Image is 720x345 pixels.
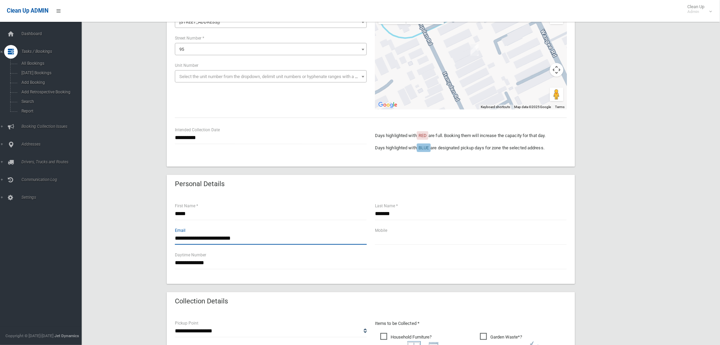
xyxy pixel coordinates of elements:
button: Drag Pegman onto the map to open Street View [550,88,563,101]
span: Add Retrospective Booking [19,90,82,94]
span: Clean Up ADMIN [7,7,48,14]
span: Clean Up [684,4,711,14]
span: RED [419,133,427,138]
span: Dashboard [19,31,87,36]
span: Report [19,109,82,114]
span: Select the unit number from the dropdown, delimit unit numbers or hyphenate ranges with a comma [179,74,370,79]
small: Admin [688,9,705,14]
span: 95 [179,47,184,52]
img: Google [377,101,399,109]
strong: Jet Dynamics [54,333,79,338]
span: [DATE] Bookings [19,71,82,75]
header: Collection Details [167,295,236,308]
p: Days highlighted with are full. Booking them will increase the capacity for that day. [375,132,567,140]
span: All Bookings [19,61,82,66]
span: Search [19,99,82,104]
div: 95 Hampden Road, LAKEMBA NSW 2195 [468,42,481,59]
span: Hampden Road (LAKEMBA 2195) [177,17,365,27]
span: Drivers, Trucks and Routes [19,160,87,164]
button: Map camera controls [550,63,563,77]
span: Add Booking [19,80,82,85]
p: Days highlighted with are designated pickup days for zone the selected address. [375,144,567,152]
span: Addresses [19,142,87,147]
header: Personal Details [167,177,233,191]
a: Terms (opens in new tab) [555,105,565,109]
a: Open this area in Google Maps (opens a new window) [377,101,399,109]
span: Map data ©2025 Google [514,105,551,109]
p: Items to be Collected * [375,319,567,328]
span: Booking Collection Issues [19,124,87,129]
span: 95 [175,43,367,55]
span: Tasks / Bookings [19,49,87,54]
span: Copyright © [DATE]-[DATE] [5,333,53,338]
span: 95 [177,45,365,54]
span: Communication Log [19,177,87,182]
button: Keyboard shortcuts [481,105,510,109]
span: BLUE [419,145,429,150]
span: Settings [19,195,87,200]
